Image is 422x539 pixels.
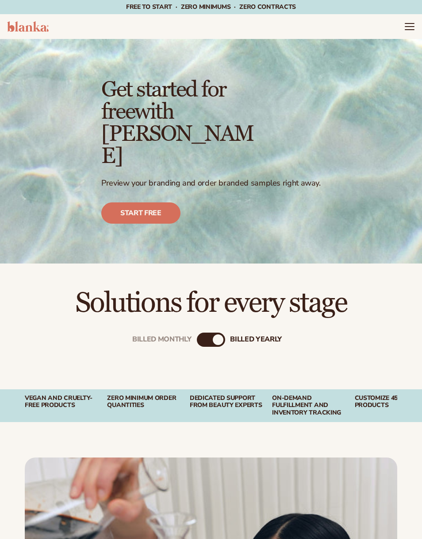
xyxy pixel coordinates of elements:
[107,395,181,410] div: Zero Minimum Order QuantitieS
[7,21,49,32] img: logo
[230,335,282,344] div: billed Yearly
[272,395,346,417] div: On-Demand Fulfillment and Inventory Tracking
[25,288,397,318] h2: Solutions for every stage
[126,3,296,11] span: Free to start · ZERO minimums · ZERO contracts
[25,395,99,410] div: Vegan and Cruelty-Free Products
[132,335,192,344] div: Billed Monthly
[190,395,264,410] div: Dedicated Support From Beauty Experts
[404,21,415,32] summary: Menu
[101,79,260,167] h1: Get started for free with [PERSON_NAME]
[101,202,180,224] a: Start free
[101,178,321,188] p: Preview your branding and order branded samples right away.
